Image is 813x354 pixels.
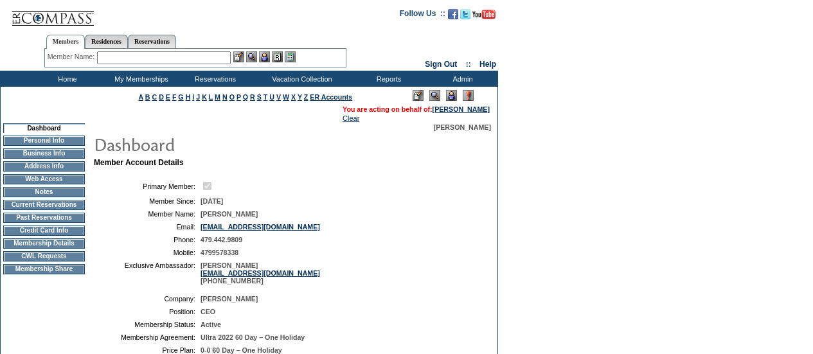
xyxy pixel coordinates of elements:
a: [PERSON_NAME] [433,105,490,113]
img: b_edit.gif [233,51,244,62]
div: Member Name: [48,51,97,62]
img: View Mode [429,90,440,101]
img: Subscribe to our YouTube Channel [472,10,496,19]
td: Membership Status: [99,321,195,328]
a: S [257,93,262,101]
td: Position: [99,308,195,315]
td: Vacation Collection [251,71,350,87]
a: M [215,93,220,101]
img: Log Concern/Member Elevation [463,90,474,101]
td: Membership Details [3,238,85,249]
span: [PERSON_NAME] [201,210,258,218]
a: J [196,93,200,101]
img: pgTtlDashboard.gif [93,131,350,157]
td: Exclusive Ambassador: [99,261,195,285]
span: [PERSON_NAME] [PHONE_NUMBER] [201,261,320,285]
img: Reservations [272,51,283,62]
td: Admin [424,71,498,87]
a: K [202,93,207,101]
td: Credit Card Info [3,226,85,236]
a: R [250,93,255,101]
td: Membership Agreement: [99,333,195,341]
td: Business Info [3,148,85,159]
span: 0-0 60 Day – One Holiday [201,346,282,354]
a: Z [304,93,308,101]
a: U [269,93,274,101]
a: N [222,93,228,101]
a: C [152,93,157,101]
span: CEO [201,308,215,315]
img: View [246,51,257,62]
td: Mobile: [99,249,195,256]
td: Membership Share [3,264,85,274]
td: Company: [99,295,195,303]
a: Members [46,35,85,49]
a: ER Accounts [310,93,352,101]
td: Price Plan: [99,346,195,354]
a: [EMAIL_ADDRESS][DOMAIN_NAME] [201,269,320,277]
img: Impersonate [446,90,457,101]
span: :: [466,60,471,69]
a: L [209,93,213,101]
td: Current Reservations [3,200,85,210]
a: Help [479,60,496,69]
td: Follow Us :: [400,8,445,23]
td: Past Reservations [3,213,85,223]
img: Become our fan on Facebook [448,9,458,19]
b: Member Account Details [94,158,184,167]
a: Become our fan on Facebook [448,13,458,21]
a: V [276,93,281,101]
span: 4799578338 [201,249,238,256]
a: Subscribe to our YouTube Channel [472,13,496,21]
a: D [159,93,164,101]
a: Residences [85,35,128,48]
span: [DATE] [201,197,223,205]
a: W [283,93,289,101]
td: Notes [3,187,85,197]
a: O [229,93,235,101]
a: X [291,93,296,101]
span: [PERSON_NAME] [434,123,491,131]
a: I [192,93,194,101]
a: H [186,93,191,101]
td: Phone: [99,236,195,243]
td: Reports [350,71,424,87]
td: Home [29,71,103,87]
td: Web Access [3,174,85,184]
td: Member Name: [99,210,195,218]
td: Reservations [177,71,251,87]
span: 479.442.9809 [201,236,242,243]
img: Impersonate [259,51,270,62]
td: Email: [99,223,195,231]
img: Follow us on Twitter [460,9,470,19]
a: Follow us on Twitter [460,13,470,21]
span: [PERSON_NAME] [201,295,258,303]
a: Y [298,93,302,101]
a: A [139,93,143,101]
img: Edit Mode [413,90,424,101]
a: E [166,93,170,101]
td: Personal Info [3,136,85,146]
td: Primary Member: [99,180,195,192]
td: Member Since: [99,197,195,205]
a: T [264,93,268,101]
td: Address Info [3,161,85,172]
img: b_calculator.gif [285,51,296,62]
td: CWL Requests [3,251,85,261]
a: F [172,93,177,101]
a: Reservations [128,35,176,48]
span: Active [201,321,221,328]
span: Ultra 2022 60 Day – One Holiday [201,333,305,341]
a: G [178,93,183,101]
a: Q [243,93,248,101]
td: Dashboard [3,123,85,133]
a: B [145,93,150,101]
a: [EMAIL_ADDRESS][DOMAIN_NAME] [201,223,320,231]
a: P [237,93,241,101]
a: Clear [343,114,359,122]
span: You are acting on behalf of: [343,105,490,113]
a: Sign Out [425,60,457,69]
td: My Memberships [103,71,177,87]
